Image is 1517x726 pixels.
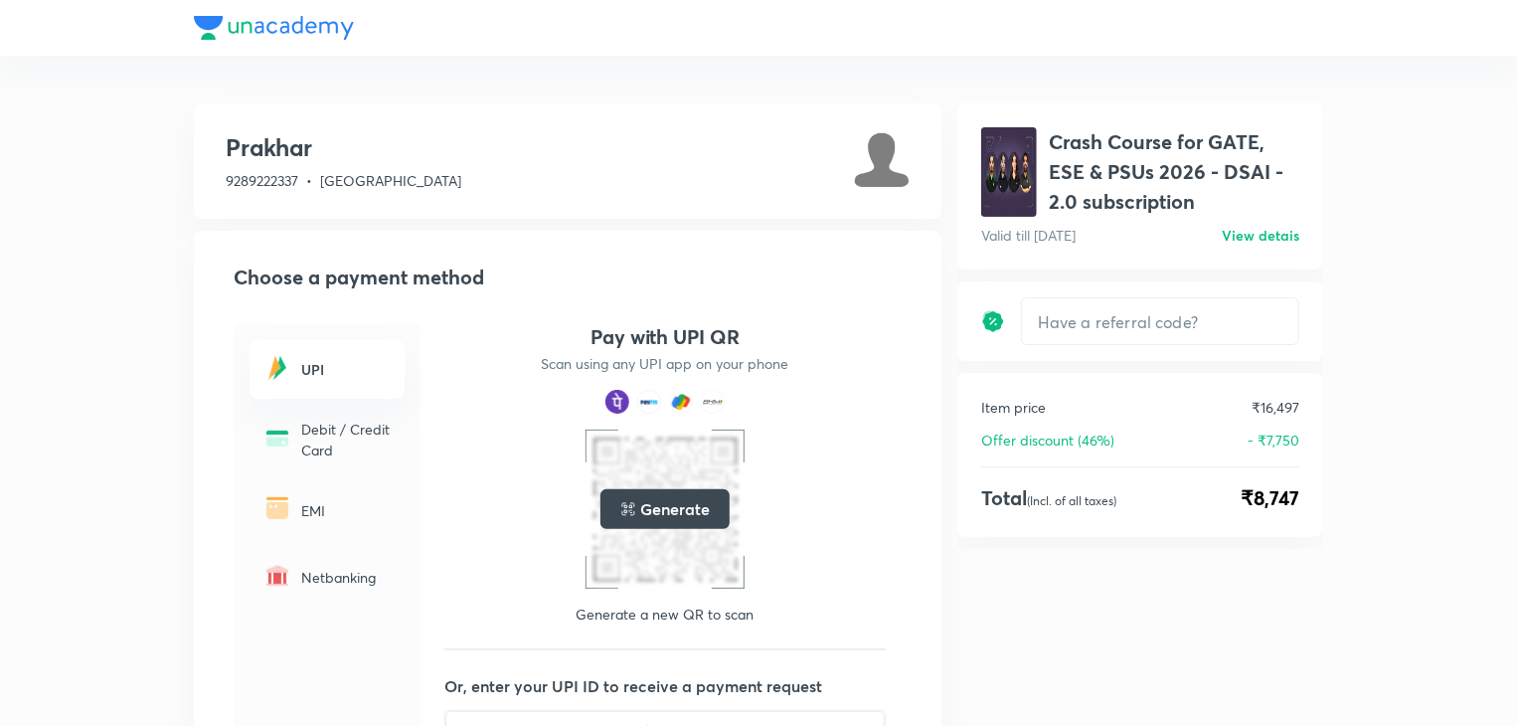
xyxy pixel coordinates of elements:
img: payment method [637,390,661,414]
span: • [306,171,312,190]
p: Offer discount (46%) [981,430,1114,451]
h1: Crash Course for GATE, ESE & PSUs 2026 - DSAI - 2.0 subscription [1049,127,1299,217]
img: payment method [605,390,629,414]
img: - [261,352,293,384]
h3: Prakhar [226,131,461,163]
img: loading.. [620,501,636,517]
img: - [261,560,293,592]
p: - ₹7,750 [1248,430,1299,451]
span: 9289222337 [226,171,298,190]
p: Netbanking [301,567,393,588]
p: Debit / Credit Card [301,419,393,460]
img: Avatar [854,131,910,187]
p: Generate a new QR to scan [577,605,755,625]
h6: View detais [1222,225,1299,246]
span: [GEOGRAPHIC_DATA] [320,171,461,190]
h2: Choose a payment method [234,263,910,292]
p: ₹16,497 [1252,397,1299,418]
p: Scan using any UPI app on your phone [542,354,789,374]
p: EMI [301,500,393,521]
span: ₹8,747 [1241,483,1299,513]
img: payment method [669,390,693,414]
p: Valid till [DATE] [981,225,1076,246]
p: Or, enter your UPI ID to receive a payment request [444,674,910,698]
h4: Pay with UPI QR [590,324,740,350]
p: (Incl. of all taxes) [1027,493,1116,508]
h6: UPI [301,359,393,380]
img: - [261,423,293,454]
img: avatar [981,127,1037,217]
img: - [261,492,293,524]
img: payment method [701,390,725,414]
img: discount [981,309,1005,333]
p: Item price [981,397,1046,418]
h4: Total [981,483,1116,513]
input: Have a referral code? [1022,298,1298,345]
h5: Generate [640,497,709,521]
